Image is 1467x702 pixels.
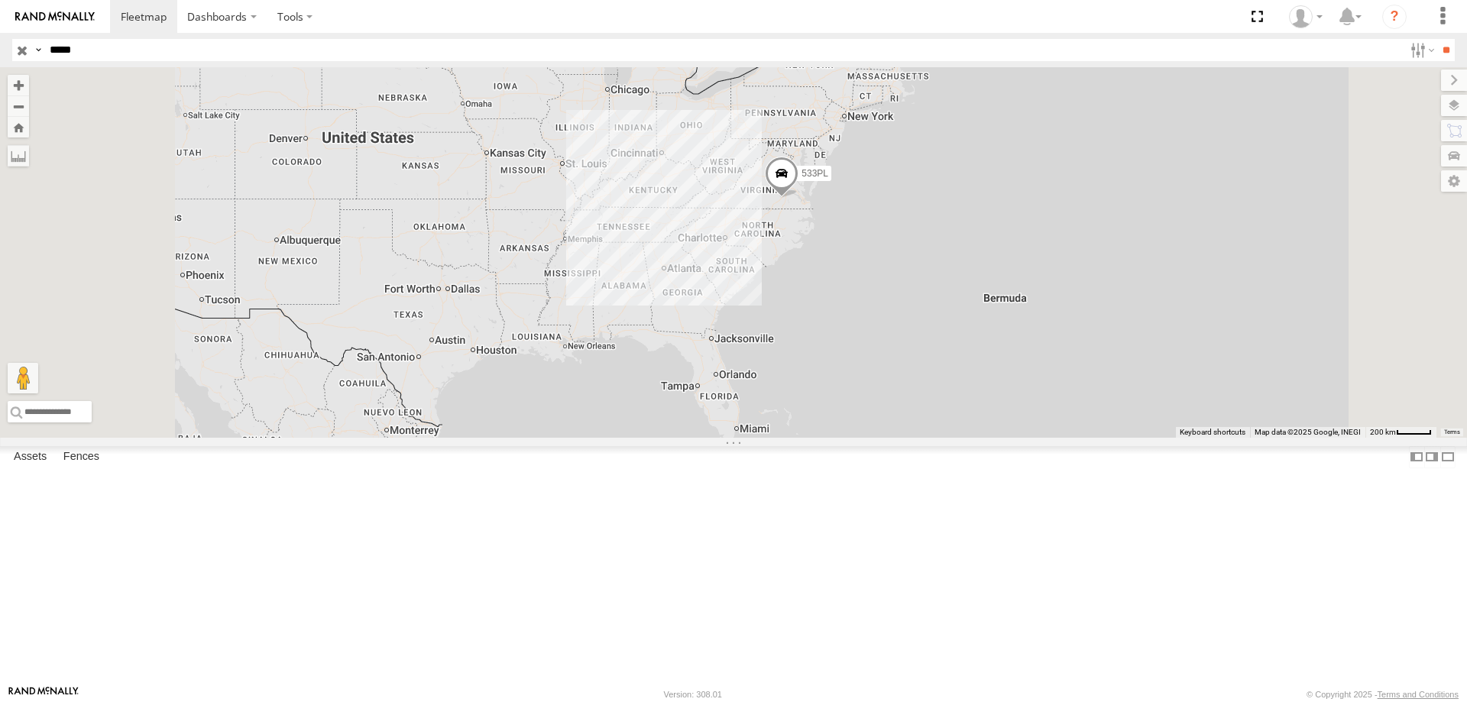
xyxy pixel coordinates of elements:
label: Measure [8,145,29,167]
a: Terms and Conditions [1378,690,1459,699]
img: rand-logo.svg [15,11,95,22]
button: Zoom Home [8,117,29,137]
i: ? [1382,5,1407,29]
a: Visit our Website [8,687,79,702]
button: Zoom in [8,75,29,95]
label: Dock Summary Table to the Right [1424,446,1439,468]
a: Terms (opens in new tab) [1444,429,1460,435]
span: 200 km [1370,428,1396,436]
label: Fences [56,446,107,467]
span: 533PL [802,168,828,179]
button: Keyboard shortcuts [1180,427,1245,438]
button: Map Scale: 200 km per 43 pixels [1365,427,1436,438]
div: © Copyright 2025 - [1307,690,1459,699]
div: Zack Abernathy [1284,5,1328,28]
span: Map data ©2025 Google, INEGI [1255,428,1361,436]
label: Search Filter Options [1404,39,1437,61]
label: Assets [6,446,54,467]
button: Zoom out [8,95,29,117]
div: Version: 308.01 [664,690,722,699]
label: Dock Summary Table to the Left [1409,446,1424,468]
button: Drag Pegman onto the map to open Street View [8,363,38,393]
label: Hide Summary Table [1440,446,1456,468]
label: Map Settings [1441,170,1467,192]
label: Search Query [32,39,44,61]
